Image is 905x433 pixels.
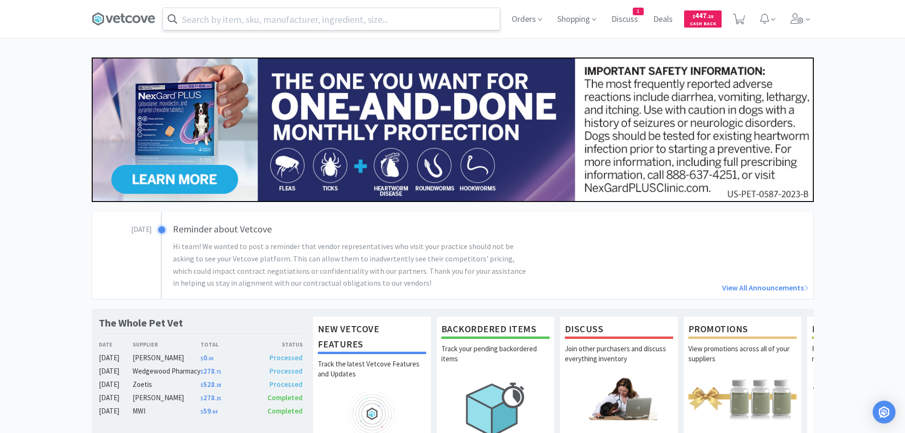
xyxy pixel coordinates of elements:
p: Join other purchasers and discuss everything inventory [565,344,673,377]
div: Open Intercom Messenger [873,401,895,423]
a: [DATE]Wedgewood Pharmacy$278.75Processed [99,366,303,377]
span: Completed [267,406,303,415]
span: . 94 [211,409,217,415]
span: $ [200,356,203,362]
h3: Reminder about Vetcove [173,221,573,237]
a: [DATE][PERSON_NAME]$0.00Processed [99,352,303,364]
span: $ [200,395,203,402]
span: . 28 [706,13,714,19]
div: [DATE] [99,352,133,364]
span: $ [200,409,203,415]
h1: New Vetcove Features [318,321,426,354]
span: 447 [693,11,714,20]
span: Processed [269,353,303,362]
span: . 25 [215,395,221,402]
img: 24562ba5414042f391a945fa418716b7_350.jpg [92,58,814,202]
a: [DATE]MWI$59.94Completed [99,405,303,417]
img: hero_promotions.png [688,377,797,420]
div: Wedgewood Pharmacy [133,366,200,377]
img: hero_discuss.png [565,377,673,420]
a: [DATE][PERSON_NAME]$278.25Completed [99,392,303,404]
span: Processed [269,366,303,375]
p: Track the latest Vetcove Features and Updates [318,359,426,392]
div: [DATE] [99,379,133,390]
div: Status [252,340,303,349]
div: [DATE] [99,405,133,417]
span: Completed [267,393,303,402]
span: $ [693,13,695,19]
span: 528 [200,380,221,389]
span: 1 [633,8,643,15]
p: Track your pending backordered items [441,344,550,377]
a: [DATE]Zoetis$528.38Processed [99,379,303,390]
span: . 38 [215,382,221,388]
a: Deals [649,15,676,24]
span: 0 [200,353,213,362]
h1: The Whole Pet Vet [99,316,183,330]
h1: Backordered Items [441,321,550,339]
a: $447.28Cash Back [684,6,722,32]
p: Hi team! We wanted to post a reminder that vendor representatives who visit your practice should ... [173,241,533,289]
div: [PERSON_NAME] [133,352,200,364]
h3: [DATE] [92,221,152,235]
div: Date [99,340,133,349]
h1: Discuss [565,321,673,339]
h1: Promotions [688,321,797,339]
p: View promotions across all of your suppliers [688,344,797,377]
input: Search by item, sku, manufacturer, ingredient, size... [163,8,500,30]
span: Cash Back [690,21,716,28]
span: $ [200,369,203,375]
div: Total [200,340,252,349]
div: MWI [133,405,200,417]
div: Zoetis [133,379,200,390]
span: . 00 [207,356,213,362]
span: 278 [200,366,221,375]
span: . 75 [215,369,221,375]
div: [PERSON_NAME] [133,392,200,404]
span: Processed [269,380,303,389]
span: 278 [200,393,221,402]
div: Supplier [133,340,200,349]
div: [DATE] [99,366,133,377]
div: [DATE] [99,392,133,404]
span: 59 [200,406,217,415]
span: $ [200,382,203,388]
a: Discuss1 [608,15,642,24]
a: View All Announcements [578,282,809,294]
